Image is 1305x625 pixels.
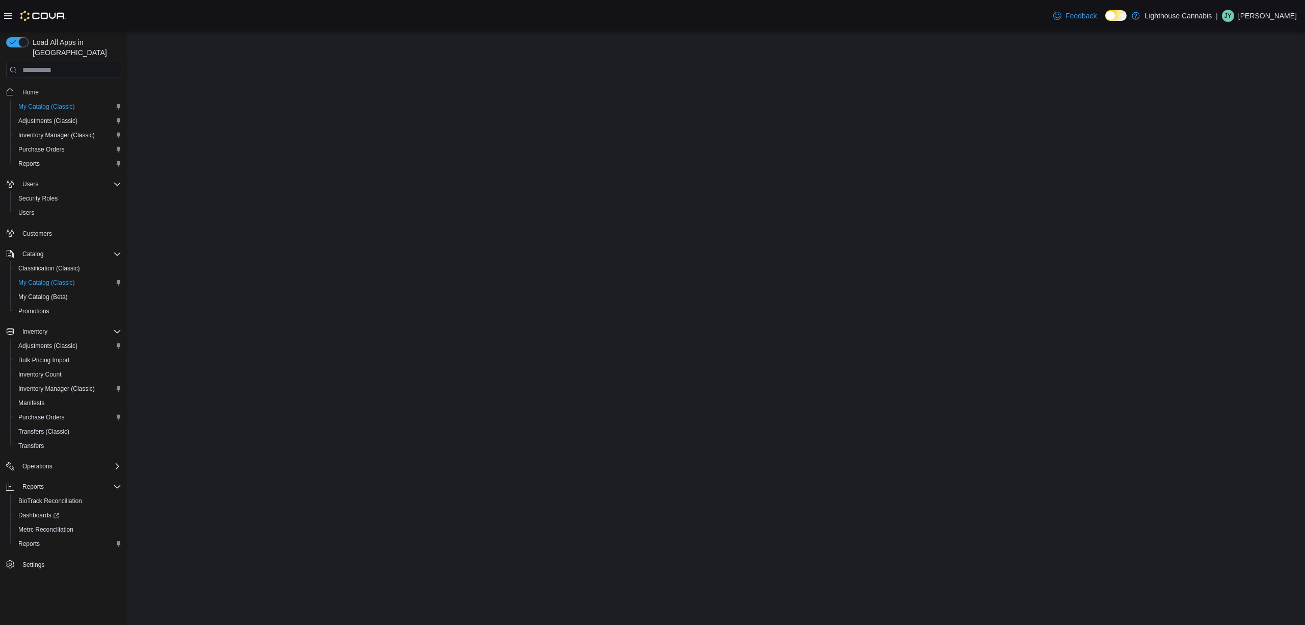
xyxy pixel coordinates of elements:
a: Manifests [14,397,48,409]
span: Users [18,178,121,190]
span: Transfers (Classic) [18,428,69,436]
span: Load All Apps in [GEOGRAPHIC_DATA] [29,37,121,58]
a: Settings [18,559,48,571]
span: Settings [18,558,121,571]
a: Feedback [1049,6,1101,26]
button: Home [2,84,125,99]
span: Metrc Reconciliation [14,523,121,536]
a: My Catalog (Classic) [14,101,79,113]
span: Reports [14,158,121,170]
a: Security Roles [14,192,62,205]
button: Users [2,177,125,191]
a: Inventory Manager (Classic) [14,129,99,141]
span: BioTrack Reconciliation [14,495,121,507]
span: Reports [22,483,44,491]
a: Purchase Orders [14,143,69,156]
button: Operations [2,459,125,473]
span: Operations [22,462,53,470]
span: Inventory Manager (Classic) [18,131,95,139]
span: Adjustments (Classic) [18,342,77,350]
img: Cova [20,11,66,21]
button: My Catalog (Classic) [10,276,125,290]
span: My Catalog (Beta) [18,293,68,301]
a: BioTrack Reconciliation [14,495,86,507]
span: Security Roles [14,192,121,205]
span: Inventory Count [18,370,62,379]
a: Adjustments (Classic) [14,115,82,127]
button: Adjustments (Classic) [10,339,125,353]
p: | [1216,10,1218,22]
span: Promotions [18,307,49,315]
span: Catalog [22,250,43,258]
a: Customers [18,228,56,240]
button: Settings [2,557,125,572]
button: Inventory Count [10,367,125,382]
span: JY [1224,10,1232,22]
button: Operations [18,460,57,472]
button: BioTrack Reconciliation [10,494,125,508]
span: My Catalog (Classic) [18,103,75,111]
button: Reports [18,481,48,493]
span: Adjustments (Classic) [14,115,121,127]
span: Settings [22,561,44,569]
a: Metrc Reconciliation [14,523,77,536]
button: Security Roles [10,191,125,206]
span: Metrc Reconciliation [18,526,73,534]
a: My Catalog (Beta) [14,291,72,303]
span: Manifests [14,397,121,409]
button: Inventory Manager (Classic) [10,128,125,142]
span: Security Roles [18,194,58,203]
button: Classification (Classic) [10,261,125,276]
span: Dashboards [18,511,59,519]
span: Classification (Classic) [14,262,121,274]
button: Manifests [10,396,125,410]
span: My Catalog (Beta) [14,291,121,303]
span: Dashboards [14,509,121,521]
button: Users [18,178,42,190]
span: Adjustments (Classic) [14,340,121,352]
button: My Catalog (Classic) [10,99,125,114]
button: Metrc Reconciliation [10,522,125,537]
span: Inventory Manager (Classic) [18,385,95,393]
span: Inventory [22,328,47,336]
span: Purchase Orders [18,145,65,154]
button: Promotions [10,304,125,318]
a: Home [18,86,43,98]
button: My Catalog (Beta) [10,290,125,304]
span: Feedback [1065,11,1097,21]
span: Users [18,209,34,217]
a: Transfers (Classic) [14,426,73,438]
button: Adjustments (Classic) [10,114,125,128]
p: [PERSON_NAME] [1238,10,1297,22]
input: Dark Mode [1105,10,1127,21]
button: Transfers (Classic) [10,424,125,439]
span: Transfers [14,440,121,452]
span: My Catalog (Classic) [14,101,121,113]
span: My Catalog (Classic) [18,279,75,287]
span: Home [18,85,121,98]
button: Catalog [2,247,125,261]
button: Users [10,206,125,220]
a: Purchase Orders [14,411,69,423]
button: Inventory Manager (Classic) [10,382,125,396]
span: Bulk Pricing Import [18,356,70,364]
span: Reports [18,540,40,548]
a: My Catalog (Classic) [14,277,79,289]
nav: Complex example [6,80,121,598]
a: Bulk Pricing Import [14,354,74,366]
a: Transfers [14,440,48,452]
button: Reports [10,157,125,171]
span: Customers [18,227,121,240]
span: Inventory [18,326,121,338]
a: Classification (Classic) [14,262,84,274]
span: Purchase Orders [14,143,121,156]
a: Adjustments (Classic) [14,340,82,352]
button: Inventory [2,324,125,339]
span: Manifests [18,399,44,407]
span: My Catalog (Classic) [14,277,121,289]
button: Reports [2,480,125,494]
a: Dashboards [14,509,63,521]
span: Classification (Classic) [18,264,80,272]
span: Users [22,180,38,188]
span: Reports [14,538,121,550]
